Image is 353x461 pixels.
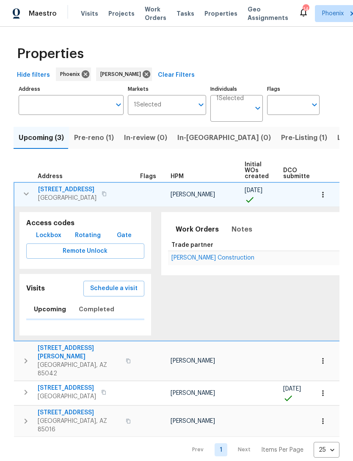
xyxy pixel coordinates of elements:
span: Projects [108,9,135,18]
a: [PERSON_NAME] Construction [171,255,254,260]
a: Goto page 1 [215,443,227,456]
span: [STREET_ADDRESS][PERSON_NAME] [38,344,121,361]
span: Initial WOs created [245,162,269,179]
span: Geo Assignments [248,5,288,22]
span: In-[GEOGRAPHIC_DATA] (0) [177,132,271,144]
span: Gate [114,230,134,241]
button: Open [309,99,320,111]
span: [STREET_ADDRESS] [38,384,96,392]
span: Visits [81,9,98,18]
span: Properties [204,9,237,18]
button: Hide filters [14,67,53,83]
span: Phoenix [322,9,344,18]
label: Flags [267,87,320,92]
span: Remote Unlock [33,246,138,257]
span: 1 Selected [134,101,161,109]
span: [PERSON_NAME] [171,418,215,424]
span: [GEOGRAPHIC_DATA], AZ 85016 [38,417,121,434]
h5: Visits [26,284,45,293]
span: HPM [171,173,184,179]
span: Trade partner [171,242,213,248]
span: Schedule a visit [90,283,138,294]
span: Upcoming [34,304,66,315]
p: Items Per Page [261,446,303,454]
span: Notes [232,224,252,235]
span: 1 Selected [216,95,244,102]
label: Markets [128,87,207,92]
span: [PERSON_NAME] [171,358,215,364]
span: Work Orders [176,224,219,235]
h5: Access codes [26,219,144,228]
div: 25 [314,439,339,461]
button: Schedule a visit [83,281,144,296]
span: Completed [79,304,114,315]
div: 14 [303,5,309,14]
span: [PERSON_NAME] [100,70,144,78]
span: [GEOGRAPHIC_DATA] [38,392,96,401]
label: Individuals [210,87,263,92]
button: Lockbox [33,228,65,243]
span: Upcoming (3) [19,132,64,144]
span: Properties [17,50,84,58]
div: Phoenix [56,67,91,81]
button: Open [113,99,124,111]
span: [GEOGRAPHIC_DATA], AZ 85042 [38,361,121,378]
span: Phoenix [60,70,83,78]
button: Open [252,102,264,114]
span: [PERSON_NAME] [171,192,215,198]
nav: Pagination Navigation [184,442,339,458]
span: [PERSON_NAME] [171,390,215,396]
button: Rotating [72,228,104,243]
button: Gate [110,228,138,243]
span: In-review (0) [124,132,167,144]
span: [PERSON_NAME] Construction [171,255,254,261]
span: [STREET_ADDRESS] [38,185,97,194]
span: Work Orders [145,5,166,22]
span: Flags [140,173,156,179]
div: [PERSON_NAME] [96,67,152,81]
button: Clear Filters [154,67,198,83]
span: Pre-Listing (1) [281,132,327,144]
span: [GEOGRAPHIC_DATA] [38,194,97,202]
button: Open [195,99,207,111]
span: [STREET_ADDRESS] [38,408,121,417]
span: Tasks [176,11,194,17]
span: Lockbox [36,230,61,241]
label: Address [19,87,124,92]
span: DCO submitted [283,168,314,179]
span: Maestro [29,9,57,18]
span: [DATE] [245,187,262,193]
span: Address [38,173,63,179]
button: Remote Unlock [26,243,144,259]
span: Hide filters [17,70,50,81]
span: Clear Filters [158,70,195,81]
span: Rotating [75,230,101,241]
span: [DATE] [283,386,301,392]
span: Pre-reno (1) [74,132,114,144]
